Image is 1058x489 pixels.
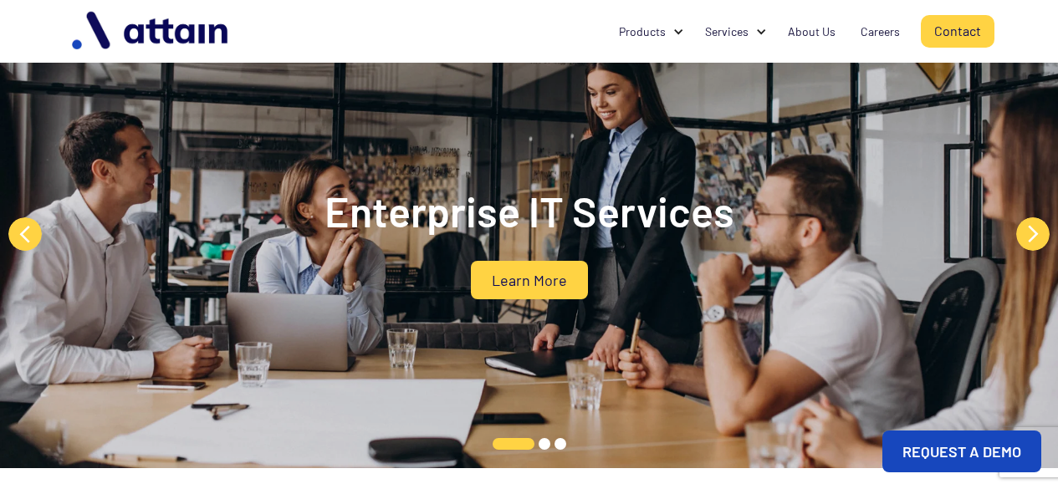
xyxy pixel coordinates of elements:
[1016,217,1050,251] button: Next
[882,430,1041,472] a: REQUEST A DEMO
[195,186,864,236] h2: Enterprise IT Services
[921,15,994,48] a: Contact
[8,217,42,251] button: Previous
[471,261,588,299] a: Learn More
[606,16,693,48] div: Products
[848,16,912,48] a: Careers
[705,23,749,40] div: Services
[539,438,550,450] button: 2 of 3
[788,23,836,40] div: About Us
[775,16,848,48] a: About Us
[619,23,666,40] div: Products
[693,16,775,48] div: Services
[861,23,900,40] div: Careers
[64,5,239,58] img: logo
[493,438,534,450] button: 1 of 3
[555,438,566,450] button: 3 of 3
